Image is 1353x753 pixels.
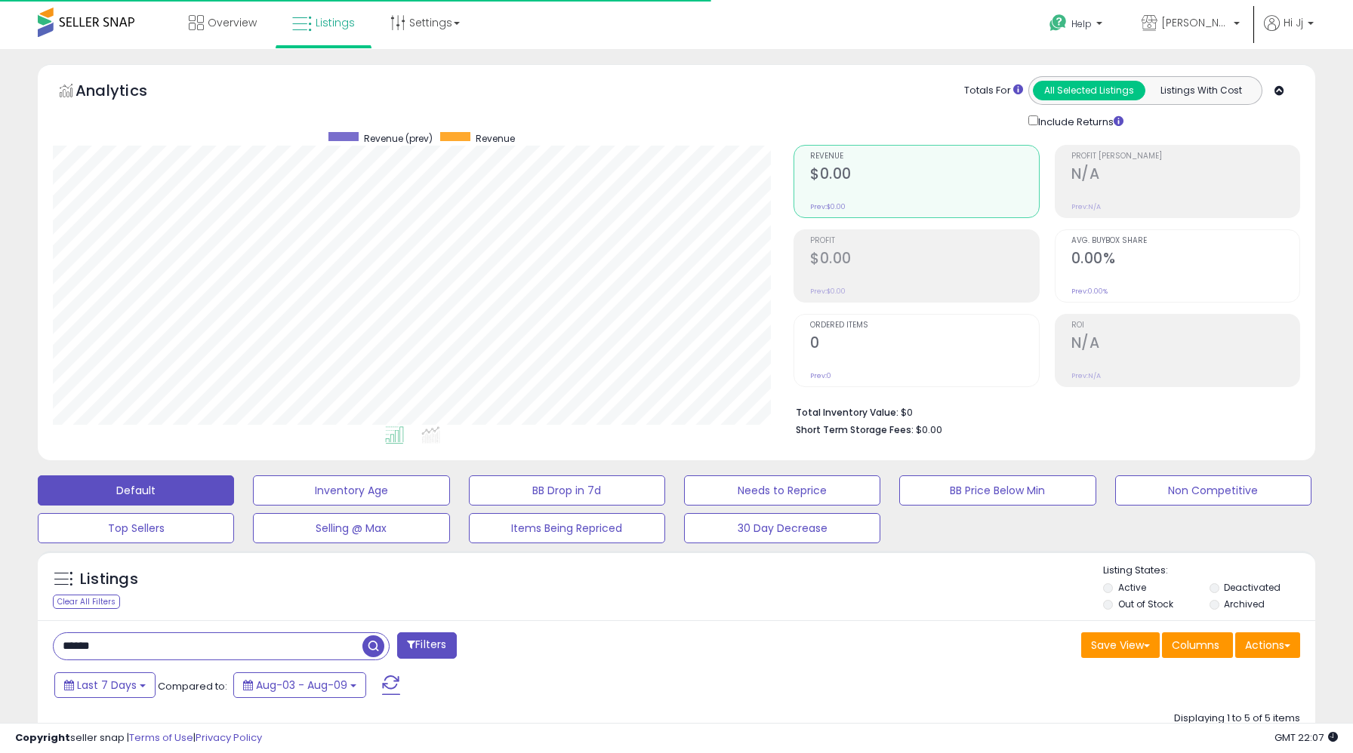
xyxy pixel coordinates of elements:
[1071,202,1101,211] small: Prev: N/A
[1071,321,1299,330] span: ROI
[796,406,898,419] b: Total Inventory Value:
[1264,15,1314,49] a: Hi Jj
[796,423,914,436] b: Short Term Storage Fees:
[810,165,1038,186] h2: $0.00
[158,679,227,693] span: Compared to:
[810,334,1038,355] h2: 0
[1224,598,1265,610] label: Archived
[196,730,262,745] a: Privacy Policy
[1017,112,1142,130] div: Include Returns
[1103,564,1315,578] p: Listing States:
[899,475,1096,506] button: BB Price Below Min
[80,569,138,590] h5: Listings
[1071,334,1299,355] h2: N/A
[76,80,177,105] h5: Analytics
[316,15,355,30] span: Listings
[1284,15,1303,30] span: Hi Jj
[1274,730,1338,745] span: 2025-08-17 22:07 GMT
[1033,81,1145,100] button: All Selected Listings
[916,423,942,437] span: $0.00
[1071,250,1299,270] h2: 0.00%
[796,402,1289,420] li: $0
[1071,371,1101,380] small: Prev: N/A
[53,595,120,609] div: Clear All Filters
[964,84,1023,98] div: Totals For
[1071,152,1299,161] span: Profit [PERSON_NAME]
[129,730,193,745] a: Terms of Use
[1071,287,1108,296] small: Prev: 0.00%
[810,371,831,380] small: Prev: 0
[1115,475,1311,506] button: Non Competitive
[810,321,1038,330] span: Ordered Items
[1118,598,1173,610] label: Out of Stock
[810,250,1038,270] h2: $0.00
[54,672,156,698] button: Last 7 Days
[1037,2,1117,49] a: Help
[1071,237,1299,245] span: Avg. Buybox Share
[476,132,515,145] span: Revenue
[1145,81,1257,100] button: Listings With Cost
[1071,165,1299,186] h2: N/A
[810,287,846,296] small: Prev: $0.00
[1071,17,1092,30] span: Help
[1235,632,1300,658] button: Actions
[397,632,456,659] button: Filters
[208,15,257,30] span: Overview
[684,513,880,543] button: 30 Day Decrease
[1049,14,1068,32] i: Get Help
[810,237,1038,245] span: Profit
[15,730,70,745] strong: Copyright
[38,475,234,506] button: Default
[1174,712,1300,726] div: Displaying 1 to 5 of 5 items
[256,678,347,693] span: Aug-03 - Aug-09
[77,678,137,693] span: Last 7 Days
[1224,581,1281,594] label: Deactivated
[1162,632,1233,658] button: Columns
[469,475,665,506] button: BB Drop in 7d
[1172,638,1219,653] span: Columns
[1161,15,1229,30] span: [PERSON_NAME]'s Movies - CA
[364,132,433,145] span: Revenue (prev)
[469,513,665,543] button: Items Being Repriced
[253,475,449,506] button: Inventory Age
[810,152,1038,161] span: Revenue
[684,475,880,506] button: Needs to Reprice
[810,202,846,211] small: Prev: $0.00
[233,672,366,698] button: Aug-03 - Aug-09
[253,513,449,543] button: Selling @ Max
[38,513,234,543] button: Top Sellers
[1118,581,1146,594] label: Active
[15,731,262,745] div: seller snap | |
[1081,632,1160,658] button: Save View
